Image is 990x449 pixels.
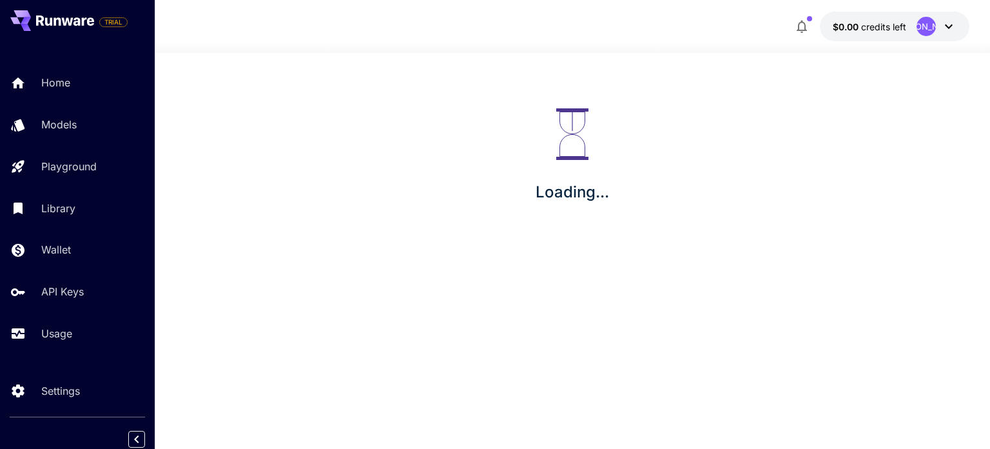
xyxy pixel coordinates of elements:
span: Add your payment card to enable full platform functionality. [99,14,128,30]
span: TRIAL [100,17,127,27]
p: Library [41,201,75,216]
p: Settings [41,383,80,399]
span: $0.00 [833,21,861,32]
button: Collapse sidebar [128,431,145,448]
p: Usage [41,326,72,341]
p: Loading... [536,181,609,204]
p: Playground [41,159,97,174]
button: $0.00[PERSON_NAME] [820,12,969,41]
p: Wallet [41,242,71,257]
p: Models [41,117,77,132]
span: credits left [861,21,906,32]
p: API Keys [41,284,84,299]
div: $0.00 [833,20,906,34]
p: Home [41,75,70,90]
div: [PERSON_NAME] [917,17,936,36]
